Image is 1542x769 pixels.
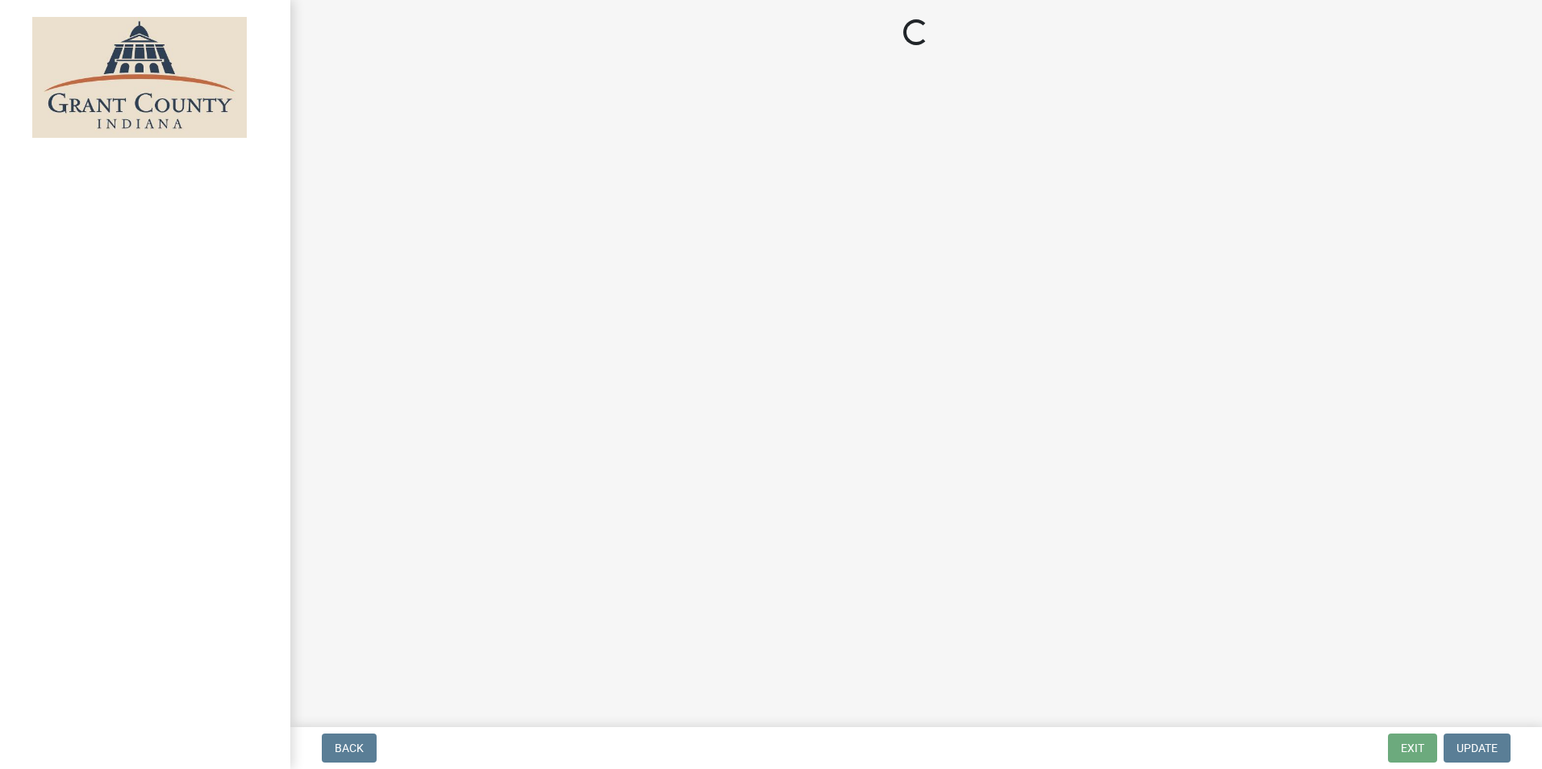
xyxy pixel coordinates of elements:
[1388,734,1437,763] button: Exit
[1457,742,1498,754] span: Update
[32,17,247,138] img: Grant County, Indiana
[322,734,377,763] button: Back
[335,742,364,754] span: Back
[1444,734,1511,763] button: Update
